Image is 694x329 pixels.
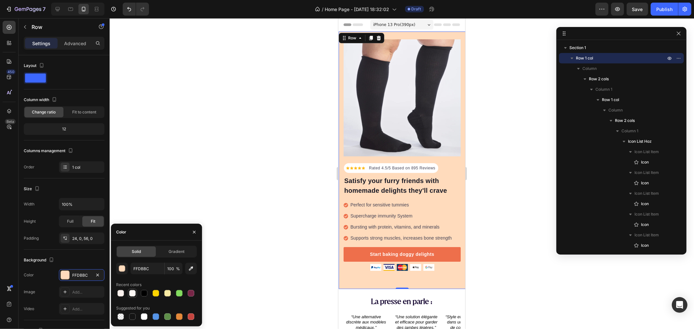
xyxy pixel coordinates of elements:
[641,159,649,165] span: Icon
[627,3,648,16] button: Save
[3,3,48,16] button: 7
[24,61,46,70] div: Layout
[32,23,87,31] p: Row
[632,7,643,12] span: Save
[176,266,180,272] span: %
[24,185,41,193] div: Size
[608,107,623,113] span: Column
[634,211,659,217] span: Icon List Item
[338,18,465,329] iframe: Design area
[25,125,103,134] div: 12
[634,190,659,197] span: Icon List Item
[641,201,649,207] span: Icon
[634,169,659,176] span: Icon List Item
[656,6,673,13] div: Publish
[43,5,46,13] p: 7
[24,272,34,278] div: Color
[24,147,75,155] div: Columns management
[91,218,95,224] span: Fit
[621,128,638,134] span: Column 1
[169,249,184,255] span: Gradient
[322,6,324,13] span: /
[72,109,96,115] span: Fit to content
[628,138,652,145] span: Icon List Hoz
[24,164,34,170] div: Order
[24,96,58,104] div: Column width
[24,218,36,224] div: Height
[72,272,91,278] div: FFDBBC
[72,306,103,312] div: Add...
[569,45,586,51] span: Section 1
[72,236,103,242] div: 24, 0, 56, 0
[641,242,649,249] span: Icon
[32,109,56,115] span: Change ratio
[132,249,141,255] span: Solid
[5,119,16,124] div: Beta
[24,256,55,265] div: Background
[602,97,619,103] span: Row 1 col
[56,296,100,313] p: “Une solution élégante et efficace pour garder des jambes légères.”
[106,296,150,313] p: “Style et confort réunis dans une chaussette de compression.”
[641,180,649,186] span: Icon
[634,232,659,238] span: Icon List Item
[615,117,635,124] span: Row 2 cols
[123,3,149,16] div: Undo/Redo
[412,6,421,12] span: Draft
[24,289,35,295] div: Image
[589,76,609,82] span: Row 2 cols
[64,40,86,47] p: Advanced
[6,296,50,313] p: “Une alternative discrète aux modèles médicaux.”
[116,305,150,311] div: Suggested for you
[24,235,39,241] div: Padding
[641,221,649,228] span: Icon
[6,69,16,74] div: 450
[672,297,687,313] div: Open Intercom Messenger
[72,164,103,170] div: 1 col
[116,282,142,288] div: Recent colors
[67,218,74,224] span: Full
[325,6,389,13] span: Home Page - [DATE] 18:32:02
[32,40,50,47] p: Settings
[595,86,612,93] span: Column 1
[24,201,34,207] div: Width
[24,306,34,312] div: Video
[116,229,126,235] div: Color
[576,55,593,61] span: Row 1 col
[651,3,678,16] button: Publish
[634,149,659,155] span: Icon List Item
[72,289,103,295] div: Add...
[59,198,104,210] input: Auto
[582,65,597,72] span: Column
[130,263,164,274] input: Eg: FFFFFF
